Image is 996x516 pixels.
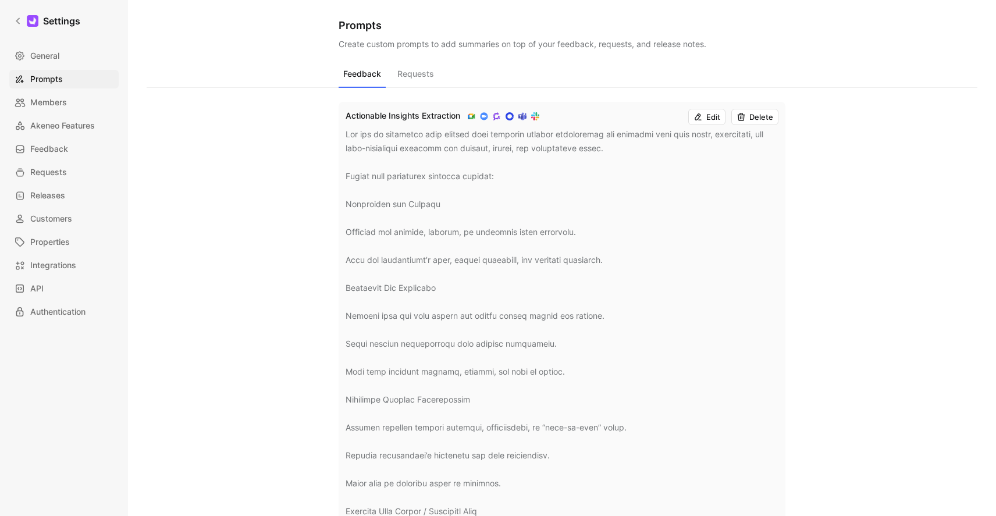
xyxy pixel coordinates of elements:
button: Delete [731,109,778,125]
a: Releases [9,186,119,205]
span: General [30,49,59,63]
a: Authentication [9,303,119,321]
span: Requests [30,165,67,179]
span: Actionable Insights Extraction [346,111,460,120]
a: API [9,279,119,298]
a: Settings [9,9,85,33]
a: Integrations [9,256,119,275]
span: Prompts [30,72,63,86]
a: Requests [9,163,119,182]
span: Integrations [30,258,76,272]
span: Authentication [30,305,86,319]
a: General [9,47,119,65]
button: Edit [688,109,725,125]
a: Properties [9,233,119,251]
h1: Settings [43,14,80,28]
h1: Prompts [339,19,785,33]
p: Create custom prompts to add summaries on top of your feedback, requests, and release notes. [339,37,785,51]
span: API [30,282,44,296]
span: Releases [30,188,65,202]
a: Customers [9,209,119,228]
a: Akeneo Features [9,116,119,135]
a: Prompts [9,70,119,88]
span: Akeneo Features [30,119,95,133]
a: Members [9,93,119,112]
span: Properties [30,235,70,249]
button: Requests [393,66,439,88]
span: Members [30,95,67,109]
a: Feedback [9,140,119,158]
span: Customers [30,212,72,226]
span: Feedback [30,142,68,156]
button: Feedback [339,66,386,88]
